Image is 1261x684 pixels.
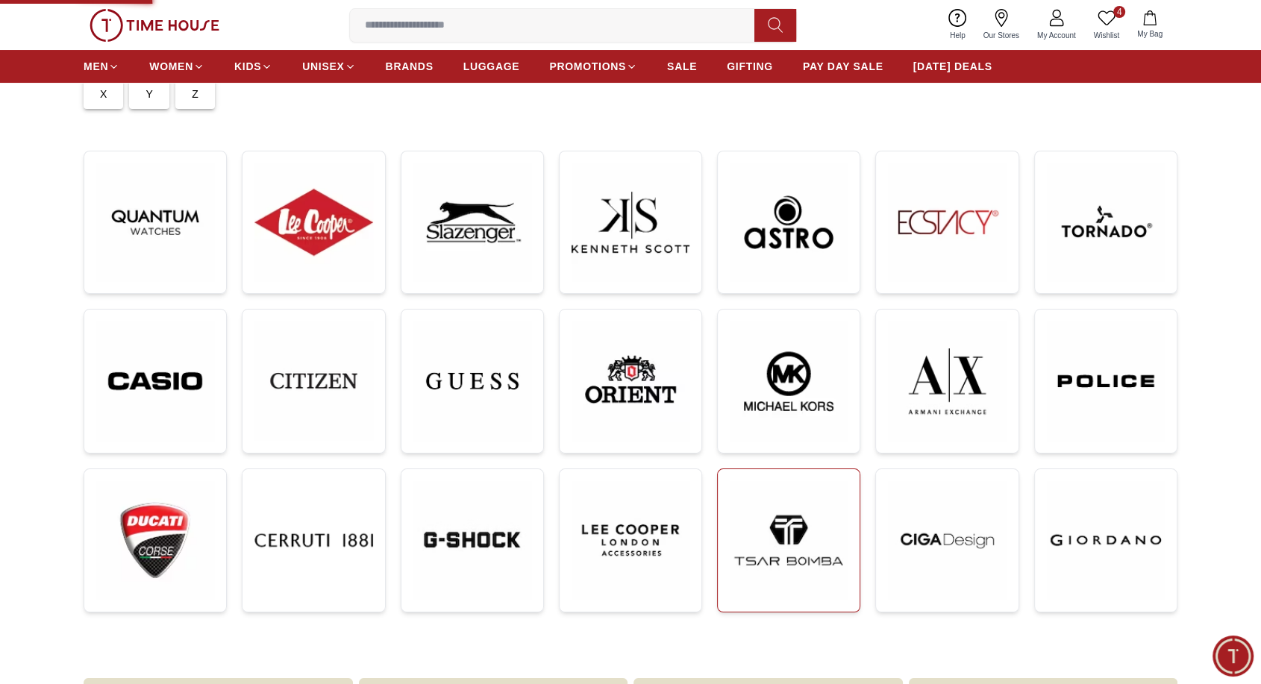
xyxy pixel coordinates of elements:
span: PAY DAY SALE [803,59,883,74]
img: ... [1047,481,1165,599]
span: KIDS [234,59,261,74]
a: KIDS [234,53,272,80]
img: ... [572,321,689,440]
a: Help [941,6,974,44]
img: ... [96,163,214,281]
img: ... [96,481,214,600]
a: [DATE] DEALS [913,53,992,80]
img: ... [413,321,531,440]
img: ... [730,163,848,281]
img: ... [572,163,689,281]
a: Our Stores [974,6,1028,44]
a: PROMOTIONS [549,53,637,80]
span: 4 [1113,6,1125,18]
img: ... [1047,163,1165,281]
p: Z [192,87,198,101]
span: [DATE] DEALS [913,59,992,74]
span: Help [944,30,971,41]
span: WOMEN [149,59,193,74]
img: ... [730,481,848,599]
a: SALE [667,53,697,80]
span: Our Stores [977,30,1025,41]
a: PAY DAY SALE [803,53,883,80]
p: Y [145,87,153,101]
img: ... [413,163,531,281]
p: X [100,87,107,101]
a: 4Wishlist [1085,6,1128,44]
a: MEN [84,53,119,80]
img: ... [730,321,848,440]
a: LUGGAGE [463,53,520,80]
span: My Bag [1131,28,1168,40]
span: Wishlist [1088,30,1125,41]
img: ... [1047,321,1165,440]
div: Chat Widget [1212,636,1254,677]
img: ... [96,321,214,440]
img: ... [413,481,531,599]
span: LUGGAGE [463,59,520,74]
img: ... [254,163,372,281]
span: MEN [84,59,108,74]
span: BRANDS [386,59,434,74]
a: GIFTING [727,53,773,80]
img: ... [572,481,689,599]
a: UNISEX [302,53,355,80]
span: My Account [1031,30,1082,41]
span: UNISEX [302,59,344,74]
span: PROMOTIONS [549,59,626,74]
img: ... [254,321,372,439]
span: GIFTING [727,59,773,74]
img: ... [888,321,1006,440]
button: My Bag [1128,7,1171,43]
img: ... [888,163,1006,281]
span: SALE [667,59,697,74]
a: WOMEN [149,53,204,80]
img: ... [888,481,1006,599]
a: BRANDS [386,53,434,80]
img: ... [90,9,219,42]
img: ... [254,481,372,599]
